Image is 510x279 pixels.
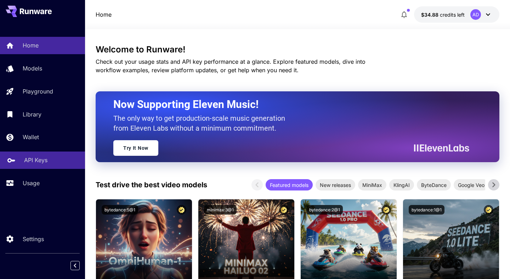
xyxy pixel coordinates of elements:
p: Playground [23,87,53,96]
p: Test drive the best video models [96,180,207,190]
button: Certified Model – Vetted for best performance and includes a commercial license. [279,205,289,215]
button: Certified Model – Vetted for best performance and includes a commercial license. [177,205,186,215]
div: New releases [316,179,355,190]
span: Google Veo [454,181,489,189]
button: minimax:3@1 [204,205,237,215]
p: Wallet [23,133,39,141]
span: Featured models [266,181,313,189]
div: MiniMax [358,179,386,190]
p: Library [23,110,41,119]
a: Try It Now [113,140,158,156]
button: Collapse sidebar [70,261,80,270]
h2: Now Supporting Eleven Music! [113,98,464,111]
div: Collapse sidebar [76,259,85,272]
span: $34.88 [421,12,440,18]
nav: breadcrumb [96,10,112,19]
div: KlingAI [389,179,414,190]
span: ByteDance [417,181,451,189]
a: Home [96,10,112,19]
p: Home [23,41,39,50]
div: $34.88025 [421,11,465,18]
button: bytedance:1@1 [409,205,444,215]
span: MiniMax [358,181,386,189]
p: API Keys [24,156,47,164]
h3: Welcome to Runware! [96,45,499,55]
div: AD [470,9,481,20]
button: $34.88025AD [414,6,499,23]
span: KlingAI [389,181,414,189]
span: Check out your usage stats and API key performance at a glance. Explore featured models, dive int... [96,58,365,74]
p: Settings [23,235,44,243]
button: bytedance:2@1 [306,205,343,215]
div: ByteDance [417,179,451,190]
p: Models [23,64,42,73]
p: The only way to get production-scale music generation from Eleven Labs without a minimum commitment. [113,113,290,133]
span: New releases [316,181,355,189]
div: Featured models [266,179,313,190]
span: credits left [440,12,465,18]
button: Certified Model – Vetted for best performance and includes a commercial license. [484,205,493,215]
p: Usage [23,179,40,187]
button: Certified Model – Vetted for best performance and includes a commercial license. [381,205,391,215]
div: Google Veo [454,179,489,190]
button: bytedance:5@1 [102,205,138,215]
